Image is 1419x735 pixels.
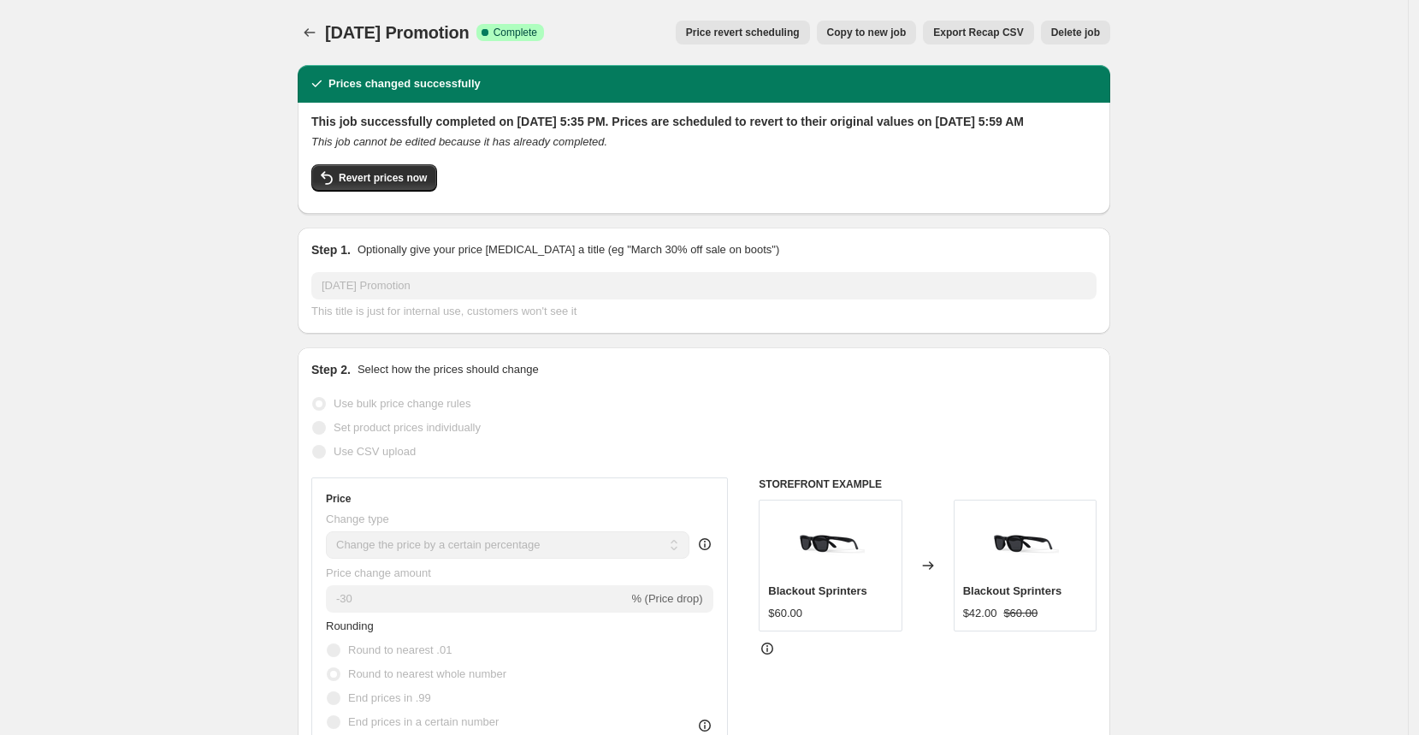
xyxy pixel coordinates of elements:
h2: Step 2. [311,361,351,378]
img: blackout-sprinters-runner-s-athletics-2_80x.png [796,509,865,578]
div: $60.00 [768,605,802,622]
span: Round to nearest whole number [348,667,506,680]
span: Use bulk price change rules [334,397,470,410]
span: Rounding [326,619,374,632]
h3: Price [326,492,351,506]
span: Change type [326,513,389,525]
span: End prices in a certain number [348,715,499,728]
span: Revert prices now [339,171,427,185]
p: Select how the prices should change [358,361,539,378]
h2: Step 1. [311,241,351,258]
button: Export Recap CSV [923,21,1033,44]
button: Price revert scheduling [676,21,810,44]
div: $42.00 [963,605,997,622]
span: Use CSV upload [334,445,416,458]
strike: $60.00 [1003,605,1038,622]
input: 30% off holiday sale [311,272,1097,299]
span: Delete job [1051,26,1100,39]
h2: This job successfully completed on [DATE] 5:35 PM. Prices are scheduled to revert to their origin... [311,113,1097,130]
p: Optionally give your price [MEDICAL_DATA] a title (eg "March 30% off sale on boots") [358,241,779,258]
input: -15 [326,585,628,613]
span: Price revert scheduling [686,26,800,39]
button: Revert prices now [311,164,437,192]
span: This title is just for internal use, customers won't see it [311,305,576,317]
div: help [696,536,713,553]
img: blackout-sprinters-runner-s-athletics-2_80x.png [990,509,1059,578]
span: [DATE] Promotion [325,23,470,42]
span: Export Recap CSV [933,26,1023,39]
h2: Prices changed successfully [328,75,481,92]
span: Copy to new job [827,26,907,39]
button: Copy to new job [817,21,917,44]
span: % (Price drop) [631,592,702,605]
span: Blackout Sprinters [963,584,1062,597]
span: Complete [494,26,537,39]
button: Price change jobs [298,21,322,44]
button: Delete job [1041,21,1110,44]
span: End prices in .99 [348,691,431,704]
span: Price change amount [326,566,431,579]
span: Blackout Sprinters [768,584,867,597]
span: Set product prices individually [334,421,481,434]
span: Round to nearest .01 [348,643,452,656]
h6: STOREFRONT EXAMPLE [759,477,1097,491]
i: This job cannot be edited because it has already completed. [311,135,607,148]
